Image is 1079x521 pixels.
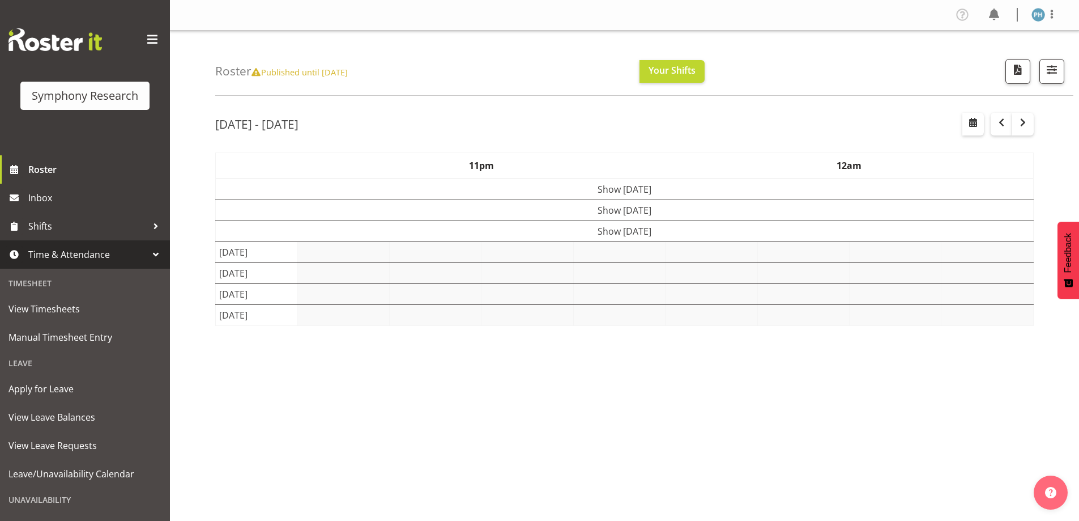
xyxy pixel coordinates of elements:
[1045,487,1056,498] img: help-xxl-2.png
[251,66,347,78] span: Published until [DATE]
[1039,59,1064,84] button: Filter Shifts
[3,460,167,488] a: Leave/Unavailability Calendar
[3,375,167,403] a: Apply for Leave
[216,200,1034,221] td: Show [DATE]
[216,262,297,283] td: [DATE]
[28,189,164,206] span: Inbox
[1057,222,1079,299] button: Feedback - Show survey
[215,65,347,78] h4: Roster
[216,179,1034,200] td: Show [DATE]
[3,295,167,323] a: View Timesheets
[3,403,167,431] a: View Leave Balances
[216,283,297,304] td: [DATE]
[962,113,984,135] button: Select a specific date within the roster.
[216,221,1034,242] td: Show [DATE]
[1063,233,1073,273] span: Feedback
[8,28,102,51] img: Rosterit website logo
[297,153,666,179] th: 11pm
[216,304,297,325] td: [DATE]
[8,437,161,454] span: View Leave Requests
[1005,59,1030,84] button: Download a PDF of the roster according to the set date range.
[28,218,147,235] span: Shifts
[8,300,161,317] span: View Timesheets
[3,323,167,351] a: Manual Timesheet Entry
[639,60,705,83] button: Your Shifts
[3,272,167,295] div: Timesheet
[216,242,297,262] td: [DATE]
[8,409,161,426] span: View Leave Balances
[8,329,161,346] span: Manual Timesheet Entry
[8,465,161,482] span: Leave/Unavailability Calendar
[28,246,147,263] span: Time & Attendance
[666,153,1034,179] th: 12am
[1031,8,1045,22] img: paul-hitchfield1916.jpg
[3,431,167,460] a: View Leave Requests
[32,87,138,104] div: Symphony Research
[28,161,164,178] span: Roster
[3,351,167,375] div: Leave
[649,64,696,77] span: Your Shifts
[3,488,167,511] div: Unavailability
[8,380,161,397] span: Apply for Leave
[215,117,298,132] h2: [DATE] - [DATE]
